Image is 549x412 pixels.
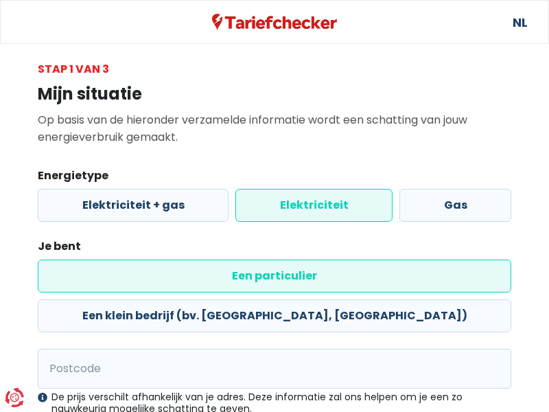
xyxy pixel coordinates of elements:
legend: Je bent [38,238,511,260]
h1: Mijn situatie [38,84,511,104]
label: Elektriciteit [235,189,393,222]
label: Een particulier [38,260,511,293]
label: Elektriciteit + gas [38,189,229,222]
label: Gas [399,189,511,222]
input: 1000 [38,349,511,389]
img: Tariefchecker logo [212,14,337,31]
p: Op basis van de hieronder verzamelde informatie wordt een schatting van jouw energieverbruik gema... [38,111,511,146]
legend: Energietype [38,168,511,189]
div: Stap 1 van 3 [38,60,511,78]
label: Een klein bedrijf (bv. [GEOGRAPHIC_DATA], [GEOGRAPHIC_DATA]) [38,299,511,332]
a: NL [513,1,526,43]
